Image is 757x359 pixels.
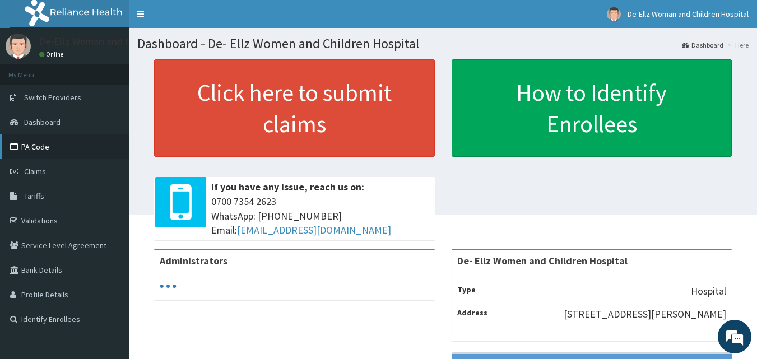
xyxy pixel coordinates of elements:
li: Here [725,40,749,50]
a: Dashboard [682,40,723,50]
h1: Dashboard - De- Ellz Women and Children Hospital [137,36,749,51]
b: Type [457,285,476,295]
a: How to Identify Enrollees [452,59,732,157]
span: 0700 7354 2623 WhatsApp: [PHONE_NUMBER] Email: [211,194,429,237]
p: Hospital [691,284,726,299]
b: If you have any issue, reach us on: [211,180,364,193]
svg: audio-loading [160,278,177,295]
a: [EMAIL_ADDRESS][DOMAIN_NAME] [237,223,391,236]
span: Tariffs [24,191,44,201]
a: Click here to submit claims [154,59,435,157]
span: Claims [24,166,46,176]
a: Online [39,50,66,58]
img: User Image [6,34,31,59]
p: De-Ellz Woman and Children Hospital [39,36,201,46]
span: Switch Providers [24,92,81,102]
b: Address [457,307,487,318]
strong: De- Ellz Women and Children Hospital [457,254,628,267]
b: Administrators [160,254,227,267]
p: [STREET_ADDRESS][PERSON_NAME] [564,307,726,321]
span: De-Ellz Woman and Children Hospital [628,9,749,19]
span: Dashboard [24,117,61,127]
img: User Image [607,7,621,21]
